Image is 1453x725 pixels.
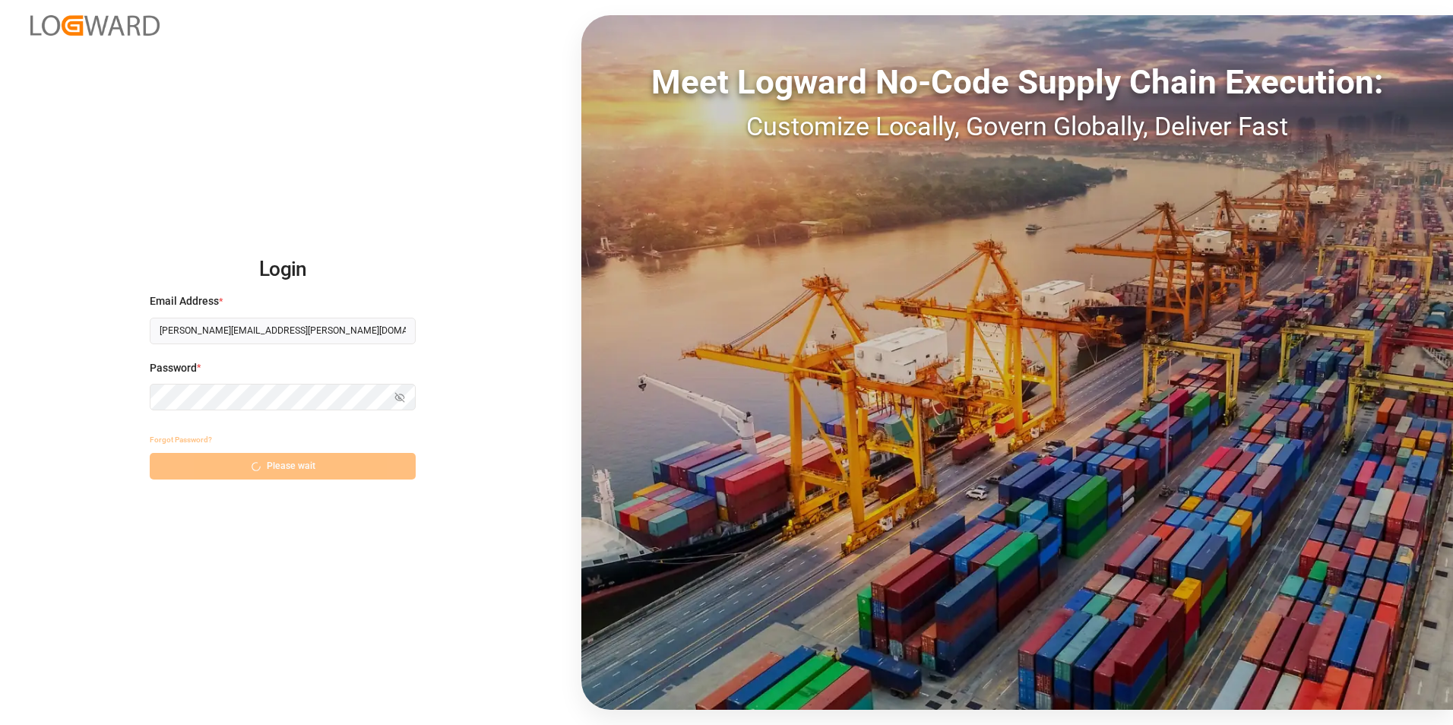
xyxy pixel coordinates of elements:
img: Logward_new_orange.png [30,15,160,36]
div: Customize Locally, Govern Globally, Deliver Fast [581,107,1453,146]
span: Email Address [150,293,219,309]
input: Enter your email [150,318,416,344]
h2: Login [150,245,416,294]
div: Meet Logward No-Code Supply Chain Execution: [581,57,1453,107]
span: Password [150,360,197,376]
